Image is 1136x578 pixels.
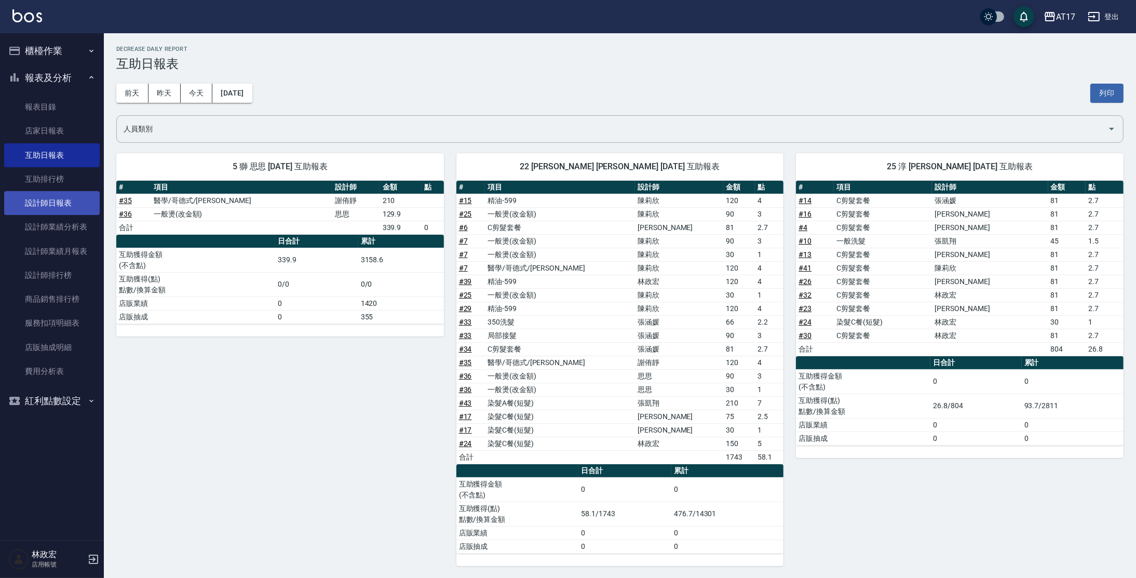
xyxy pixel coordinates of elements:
[796,418,930,432] td: 店販業績
[723,181,755,194] th: 金額
[1048,342,1086,356] td: 804
[4,191,100,215] a: 設計師日報表
[635,275,723,288] td: 林政宏
[930,369,1022,394] td: 0
[380,181,422,194] th: 金額
[485,288,635,302] td: 一般燙(改金額)
[635,248,723,261] td: 陳莉欣
[12,9,42,22] img: Logo
[1048,248,1086,261] td: 81
[4,119,100,143] a: 店家日報表
[932,181,1048,194] th: 設計師
[332,181,380,194] th: 設計師
[456,540,579,553] td: 店販抽成
[578,464,671,478] th: 日合計
[1090,84,1124,103] button: 列印
[1086,221,1124,234] td: 2.7
[456,450,485,464] td: 合計
[796,394,930,418] td: 互助獲得(點) 點數/換算金額
[932,221,1048,234] td: [PERSON_NAME]
[755,302,783,315] td: 4
[799,223,807,232] a: #4
[1086,302,1124,315] td: 2.7
[121,120,1103,138] input: 人員名稱
[578,502,671,526] td: 58.1/1743
[578,526,671,540] td: 0
[671,540,783,553] td: 0
[485,383,635,396] td: 一般燙(改金額)
[723,221,755,234] td: 81
[119,196,132,205] a: #35
[932,275,1048,288] td: [PERSON_NAME]
[755,275,783,288] td: 4
[380,221,422,234] td: 339.9
[459,250,468,259] a: #7
[1048,207,1086,221] td: 81
[1048,315,1086,329] td: 30
[635,194,723,207] td: 陳莉欣
[456,464,784,554] table: a dense table
[635,396,723,410] td: 張凱翔
[456,181,485,194] th: #
[723,410,755,423] td: 75
[459,196,472,205] a: #15
[459,426,472,434] a: #17
[930,394,1022,418] td: 26.8/804
[116,46,1124,52] h2: Decrease Daily Report
[723,356,755,369] td: 120
[1039,6,1079,28] button: AT17
[930,418,1022,432] td: 0
[723,342,755,356] td: 81
[459,304,472,313] a: #29
[456,526,579,540] td: 店販業績
[4,387,100,414] button: 紅利點數設定
[1103,120,1120,137] button: Open
[635,302,723,315] td: 陳莉欣
[459,291,472,299] a: #25
[485,396,635,410] td: 染髮A餐(短髮)
[1086,248,1124,261] td: 2.7
[1022,418,1124,432] td: 0
[129,162,431,172] span: 5 獅 思思 [DATE] 互助報表
[4,239,100,263] a: 設計師業績月報表
[635,329,723,342] td: 張涵媛
[459,345,472,353] a: #34
[456,181,784,464] table: a dense table
[755,234,783,248] td: 3
[116,248,275,272] td: 互助獲得金額 (不含點)
[116,297,275,310] td: 店販業績
[1086,181,1124,194] th: 點
[1086,275,1124,288] td: 2.7
[635,234,723,248] td: 陳莉欣
[834,302,932,315] td: C剪髮套餐
[1048,288,1086,302] td: 81
[1048,234,1086,248] td: 45
[459,372,472,380] a: #36
[834,234,932,248] td: 一般洗髮
[275,310,358,324] td: 0
[1086,288,1124,302] td: 2.7
[1086,261,1124,275] td: 2.7
[834,275,932,288] td: C剪髮套餐
[755,261,783,275] td: 4
[932,288,1048,302] td: 林政宏
[4,37,100,64] button: 櫃檯作業
[485,423,635,437] td: 染髮C餐(短髮)
[358,272,444,297] td: 0/0
[485,275,635,288] td: 精油-599
[459,223,468,232] a: #6
[799,304,812,313] a: #23
[796,342,834,356] td: 合計
[1086,342,1124,356] td: 26.8
[808,162,1111,172] span: 25 淳 [PERSON_NAME] [DATE] 互助報表
[932,261,1048,275] td: 陳莉欣
[212,84,252,103] button: [DATE]
[723,437,755,450] td: 150
[723,383,755,396] td: 30
[151,181,332,194] th: 項目
[723,234,755,248] td: 90
[635,288,723,302] td: 陳莉欣
[796,369,930,394] td: 互助獲得金額 (不含點)
[485,302,635,315] td: 精油-599
[799,277,812,286] a: #26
